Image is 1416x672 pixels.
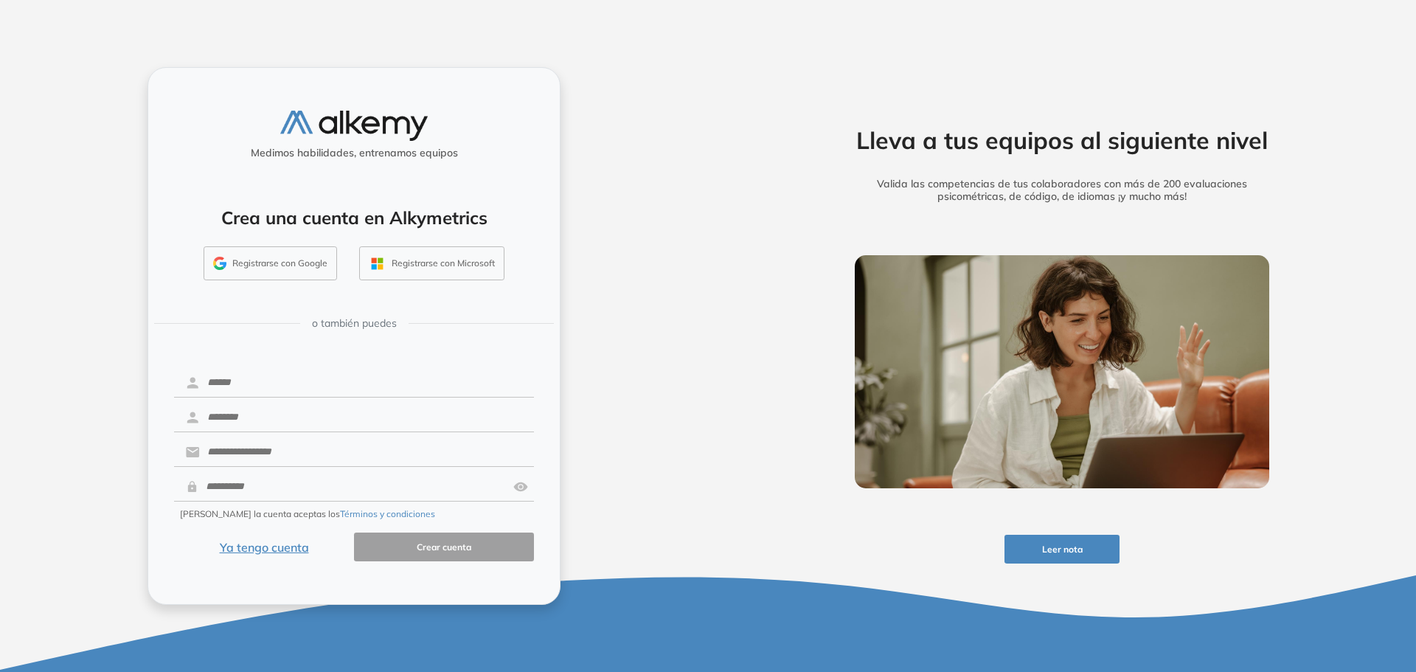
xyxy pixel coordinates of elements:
button: Registrarse con Microsoft [359,246,504,280]
button: Leer nota [1004,535,1120,564]
img: GMAIL_ICON [213,257,226,270]
img: logo-alkemy [280,111,428,141]
h5: Valida las competencias de tus colaboradores con más de 200 evaluaciones psicométricas, de código... [832,178,1292,203]
h5: Medimos habilidades, entrenamos equipos [154,147,554,159]
button: Registrarse con Google [204,246,337,280]
h2: Lleva a tus equipos al siguiente nivel [832,126,1292,154]
img: asd [513,473,528,501]
button: Crear cuenta [354,533,534,561]
img: img-more-info [855,255,1269,488]
iframe: Chat Widget [1342,601,1416,672]
span: o también puedes [312,316,397,331]
span: [PERSON_NAME] la cuenta aceptas los [180,508,435,521]
img: OUTLOOK_ICON [369,255,386,272]
div: Widget de chat [1342,601,1416,672]
button: Términos y condiciones [340,508,435,521]
button: Ya tengo cuenta [174,533,354,561]
h4: Crea una cuenta en Alkymetrics [167,207,541,229]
